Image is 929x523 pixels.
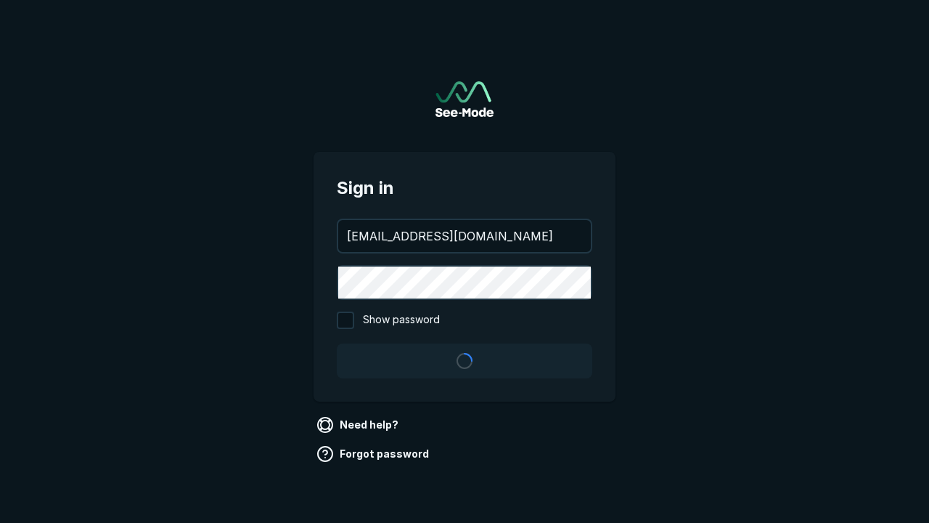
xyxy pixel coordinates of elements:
span: Sign in [337,175,592,201]
img: See-Mode Logo [435,81,494,117]
span: Show password [363,312,440,329]
a: Go to sign in [435,81,494,117]
input: your@email.com [338,220,591,252]
a: Forgot password [314,442,435,466]
a: Need help? [314,413,404,437]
